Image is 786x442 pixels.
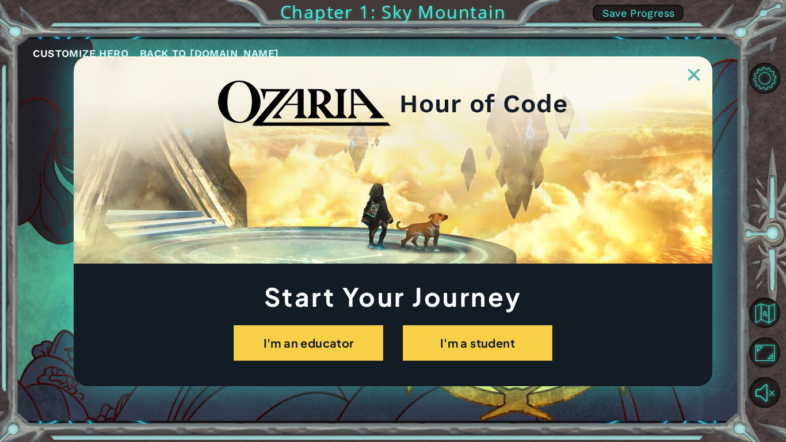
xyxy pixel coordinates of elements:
[218,81,391,127] img: blackOzariaWordmark.png
[403,325,552,361] button: I'm a student
[399,93,568,115] h2: Hour of Code
[234,325,383,361] button: I'm an educator
[74,285,712,308] h1: Start Your Journey
[688,69,700,81] img: ExitButton_Dusk.png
